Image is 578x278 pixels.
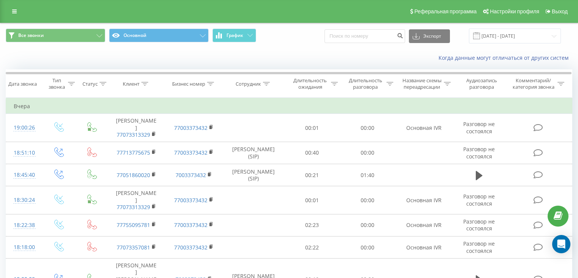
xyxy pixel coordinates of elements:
[14,120,34,135] div: 19:00:26
[223,142,285,164] td: [PERSON_NAME] (SIP)
[285,164,340,186] td: 00:21
[223,164,285,186] td: [PERSON_NAME] (SIP)
[174,149,207,156] a: 77003373432
[340,186,395,214] td: 00:00
[340,236,395,259] td: 00:00
[117,221,150,228] a: 77755095781
[439,54,572,61] a: Когда данные могут отличаться от других систем
[14,240,34,255] div: 18:18:00
[395,236,452,259] td: Основная IVR
[340,214,395,236] td: 00:00
[14,168,34,182] div: 18:45:40
[402,77,442,90] div: Название схемы переадресации
[109,29,209,42] button: Основной
[174,124,207,131] a: 77003373432
[490,8,539,14] span: Настройки профиля
[117,131,150,138] a: 77073313329
[291,77,329,90] div: Длительность ожидания
[463,120,495,134] span: Разговор не состоялся
[552,235,570,253] div: Open Intercom Messenger
[108,186,165,214] td: [PERSON_NAME]
[414,8,477,14] span: Реферальная программа
[395,186,452,214] td: Основная IVR
[463,193,495,207] span: Разговор не состоялся
[552,8,568,14] span: Выход
[226,33,243,38] span: График
[82,81,98,87] div: Статус
[172,81,205,87] div: Бизнес номер
[325,29,405,43] input: Поиск по номеру
[459,77,504,90] div: Аудиозапись разговора
[395,214,452,236] td: Основная IVR
[117,171,150,179] a: 77051860020
[463,145,495,160] span: Разговор не состоялся
[6,99,572,114] td: Вчера
[108,114,165,142] td: [PERSON_NAME]
[285,142,340,164] td: 00:40
[212,29,256,42] button: График
[285,214,340,236] td: 02:23
[14,218,34,233] div: 18:22:38
[117,203,150,211] a: 77073313329
[117,149,150,156] a: 77713775675
[14,145,34,160] div: 18:51:10
[174,221,207,228] a: 77003373432
[117,244,150,251] a: 77073357081
[340,164,395,186] td: 01:40
[8,81,37,87] div: Дата звонка
[463,240,495,254] span: Разговор не состоялся
[285,186,340,214] td: 00:01
[14,193,34,208] div: 18:30:24
[409,29,450,43] button: Экспорт
[285,236,340,259] td: 02:22
[174,244,207,251] a: 77003373432
[511,77,556,90] div: Комментарий/категория звонка
[174,197,207,204] a: 77003373432
[236,81,261,87] div: Сотрудник
[123,81,139,87] div: Клиент
[347,77,385,90] div: Длительность разговора
[340,114,395,142] td: 00:00
[18,32,44,38] span: Все звонки
[395,114,452,142] td: Основная IVR
[340,142,395,164] td: 00:00
[48,77,66,90] div: Тип звонка
[285,114,340,142] td: 00:01
[6,29,105,42] button: Все звонки
[463,218,495,232] span: Разговор не состоялся
[176,171,206,179] a: 7003373432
